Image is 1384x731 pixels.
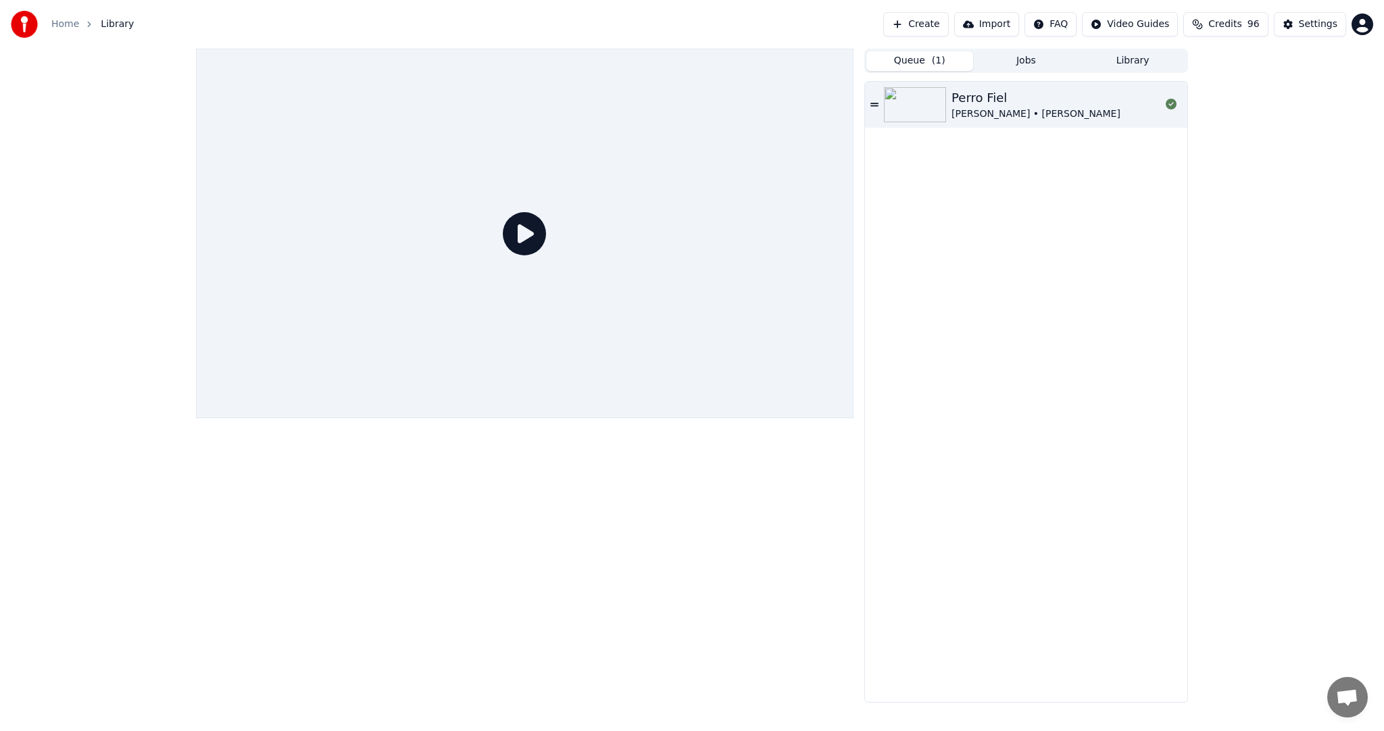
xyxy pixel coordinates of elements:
[954,12,1019,36] button: Import
[51,18,79,31] a: Home
[1327,677,1368,717] div: Open chat
[1024,12,1077,36] button: FAQ
[101,18,134,31] span: Library
[1082,12,1178,36] button: Video Guides
[951,107,1120,121] div: [PERSON_NAME] • [PERSON_NAME]
[1274,12,1346,36] button: Settings
[932,54,945,68] span: ( 1 )
[1247,18,1260,31] span: 96
[51,18,134,31] nav: breadcrumb
[1299,18,1337,31] div: Settings
[973,51,1080,71] button: Jobs
[951,89,1120,107] div: Perro Fiel
[1079,51,1186,71] button: Library
[883,12,949,36] button: Create
[11,11,38,38] img: youka
[1208,18,1241,31] span: Credits
[866,51,973,71] button: Queue
[1183,12,1268,36] button: Credits96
